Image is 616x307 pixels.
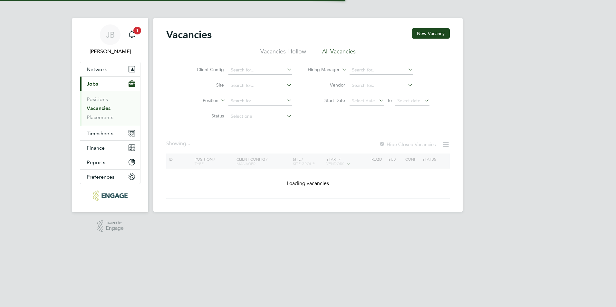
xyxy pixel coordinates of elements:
[133,27,141,34] span: 1
[385,96,394,105] span: To
[106,220,124,226] span: Powered by
[87,96,108,102] a: Positions
[303,67,340,73] label: Hiring Manager
[186,140,190,147] span: ...
[308,98,345,103] label: Start Date
[228,112,292,121] input: Select one
[87,66,107,72] span: Network
[87,130,113,136] span: Timesheets
[352,98,375,104] span: Select date
[228,66,292,75] input: Search for...
[166,140,191,147] div: Showing
[80,141,140,155] button: Finance
[93,191,127,201] img: huntereducation-logo-retina.png
[106,226,124,231] span: Engage
[187,113,224,119] label: Status
[187,82,224,88] label: Site
[166,28,212,41] h2: Vacancies
[260,48,306,59] li: Vacancies I follow
[80,91,140,126] div: Jobs
[80,191,140,201] a: Go to home page
[228,97,292,106] input: Search for...
[322,48,356,59] li: All Vacancies
[80,48,140,55] span: Jack Baron
[87,159,105,165] span: Reports
[80,62,140,76] button: Network
[181,98,218,104] label: Position
[87,105,111,111] a: Vacancies
[87,114,113,120] a: Placements
[80,170,140,184] button: Preferences
[379,141,436,147] label: Hide Closed Vacancies
[97,220,124,232] a: Powered byEngage
[350,66,413,75] input: Search for...
[80,77,140,91] button: Jobs
[187,67,224,72] label: Client Config
[350,81,413,90] input: Search for...
[106,31,115,39] span: JB
[412,28,450,39] button: New Vacancy
[87,81,98,87] span: Jobs
[80,24,140,55] a: JB[PERSON_NAME]
[228,81,292,90] input: Search for...
[87,174,114,180] span: Preferences
[308,82,345,88] label: Vendor
[125,24,138,45] a: 1
[80,126,140,140] button: Timesheets
[72,18,148,212] nav: Main navigation
[397,98,420,104] span: Select date
[80,155,140,169] button: Reports
[87,145,105,151] span: Finance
